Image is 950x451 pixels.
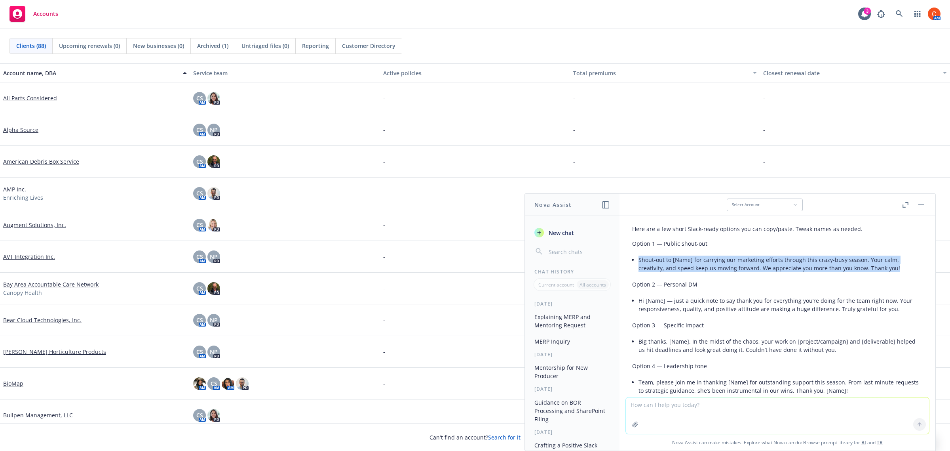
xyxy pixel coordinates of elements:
img: photo [207,187,220,200]
a: Search for it [488,434,521,441]
span: New businesses (0) [133,42,184,50]
a: [PERSON_NAME] Horticulture Products [3,348,106,356]
button: New chat [531,226,613,240]
img: photo [236,377,249,390]
p: Option 2 — Personal DM [632,280,923,289]
span: Clients (88) [16,42,46,50]
span: NP [210,126,218,134]
span: Customer Directory [342,42,395,50]
li: Hi [Name] — just a quick note to say thank you for everything you’re doing for the team right now... [638,295,923,315]
span: - [383,411,385,419]
span: Untriaged files (0) [241,42,289,50]
span: - [383,284,385,292]
span: - [383,252,385,261]
button: Mentorship for New Producer [531,361,613,382]
a: TR [877,439,883,446]
div: Active policies [383,69,567,77]
img: photo [207,92,220,105]
span: - [383,348,385,356]
a: Accounts [6,3,61,25]
span: Canopy Health [3,289,42,297]
a: Bear Cloud Technologies, Inc. [3,316,82,324]
span: Select Account [732,202,760,207]
img: photo [222,377,234,390]
img: photo [207,155,220,168]
span: - [573,157,575,166]
span: NP [210,348,218,356]
span: - [383,126,385,134]
button: Guidance on BOR Processing and SharePoint Filing [531,396,613,426]
a: AMP Inc. [3,185,26,193]
span: CS [196,189,203,197]
p: Here are a few short Slack-ready options you can copy/paste. Tweak names as needed. [632,225,923,233]
a: Bay Area Accountable Care Network [3,280,99,289]
span: NP [210,252,218,261]
p: Option 1 — Public shout-out [632,239,923,248]
img: photo [207,219,220,231]
button: Total premiums [570,63,760,82]
button: Select Account [727,199,803,211]
span: CS [196,221,203,229]
span: Nova Assist can make mistakes. Explore what Nova can do: Browse prompt library for and [623,434,932,451]
a: Report a Bug [873,6,889,22]
img: photo [928,8,940,20]
div: [DATE] [525,351,619,358]
button: Explaining MERP and Mentoring Request [531,310,613,332]
span: CS [196,411,203,419]
a: American Debris Box Service [3,157,79,166]
span: CS [196,284,203,292]
span: CS [196,252,203,261]
a: All Parts Considered [3,94,57,102]
div: [DATE] [525,429,619,436]
p: Option 4 — Leadership tone [632,362,923,370]
div: Chat History [525,268,619,275]
span: CS [196,126,203,134]
div: [DATE] [525,300,619,307]
img: photo [207,282,220,295]
span: - [573,126,575,134]
span: - [573,189,575,197]
span: CS [196,94,203,102]
span: New chat [547,229,574,237]
span: - [383,221,385,229]
span: Archived (1) [197,42,228,50]
button: Closest renewal date [760,63,950,82]
span: CS [196,316,203,324]
span: Reporting [302,42,329,50]
a: Switch app [910,6,925,22]
span: NP [210,316,218,324]
span: - [383,94,385,102]
span: Enriching Lives [3,193,43,202]
a: AVT Integration Inc. [3,252,55,261]
div: [DATE] [525,386,619,392]
div: Service team [193,69,377,77]
span: - [383,157,385,166]
span: - [383,189,385,197]
span: Upcoming renewals (0) [59,42,120,50]
button: MERP Inquiry [531,335,613,348]
img: photo [193,377,206,390]
div: Total premiums [573,69,748,77]
li: Shout-out to [Name] for carrying our marketing efforts through this crazy-busy season. Your calm,... [638,254,923,274]
a: Alpha Source [3,126,38,134]
span: - [763,189,765,197]
a: BioMap [3,379,23,388]
a: BI [861,439,866,446]
a: Bullpen Management, LLC [3,411,73,419]
span: - [383,379,385,388]
img: photo [207,409,220,422]
span: CS [196,348,203,356]
span: Can't find an account? [429,433,521,441]
a: Augment Solutions, Inc. [3,221,66,229]
h1: Nova Assist [534,201,572,209]
input: Search chats [547,246,610,257]
span: CS [196,157,203,166]
span: - [573,94,575,102]
button: Service team [190,63,380,82]
a: Search [891,6,907,22]
p: Current account [538,281,574,288]
span: CS [211,379,217,388]
button: Active policies [380,63,570,82]
li: Team, please join me in thanking [Name] for outstanding support this season. From last-minute req... [638,376,923,396]
span: - [763,126,765,134]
